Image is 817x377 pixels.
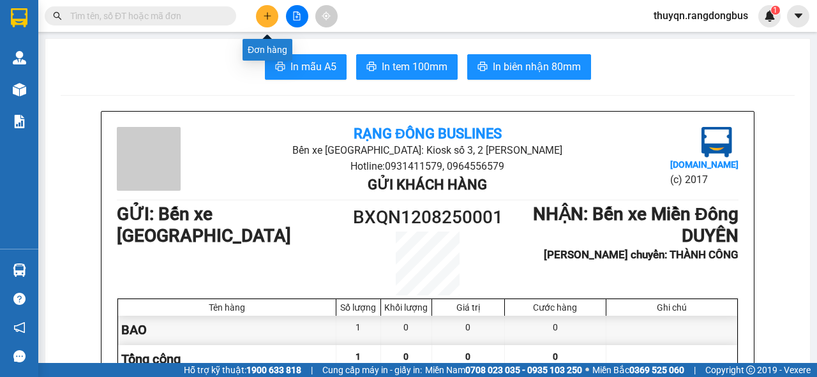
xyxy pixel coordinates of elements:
[505,316,606,344] div: 0
[315,5,338,27] button: aim
[322,11,331,20] span: aim
[356,54,458,80] button: printerIn tem 100mm
[465,365,582,375] strong: 0708 023 035 - 0935 103 250
[340,302,377,313] div: Số lượng
[286,5,308,27] button: file-add
[70,9,221,23] input: Tìm tên, số ĐT hoặc mã đơn
[13,83,26,96] img: warehouse-icon
[322,363,422,377] span: Cung cấp máy in - giấy in:
[670,159,738,170] b: [DOMAIN_NAME]
[643,8,758,24] span: thuyqn.rangdongbus
[508,302,603,313] div: Cước hàng
[265,54,347,80] button: printerIn mẫu A5
[553,351,558,362] span: 0
[592,363,684,377] span: Miền Bắc
[220,142,634,158] li: Bến xe [GEOGRAPHIC_DATA]: Kiosk số 3, 2 [PERSON_NAME]
[610,302,734,313] div: Ghi chú
[670,172,738,188] li: (c) 2017
[13,322,26,334] span: notification
[465,351,470,362] span: 0
[629,365,684,375] strong: 0369 525 060
[246,365,301,375] strong: 1900 633 818
[356,351,361,362] span: 1
[354,126,502,142] b: Rạng Đông Buslines
[506,225,738,247] h1: DUYÊN
[256,5,278,27] button: plus
[311,363,313,377] span: |
[275,61,285,73] span: printer
[117,203,291,246] b: GỬI : Bến xe [GEOGRAPHIC_DATA]
[694,363,696,377] span: |
[263,11,272,20] span: plus
[13,263,26,277] img: warehouse-icon
[350,203,506,232] h1: BXQN1208250001
[493,59,581,75] span: In biên nhận 80mm
[787,5,809,27] button: caret-down
[121,351,181,367] span: Tổng cộng
[336,316,381,344] div: 1
[746,366,755,374] span: copyright
[425,363,582,377] span: Miền Nam
[184,363,301,377] span: Hỗ trợ kỹ thuật:
[477,61,488,73] span: printer
[771,6,780,15] sup: 1
[53,11,62,20] span: search
[403,351,408,362] span: 0
[366,61,377,73] span: printer
[773,6,777,15] span: 1
[13,115,26,128] img: solution-icon
[292,11,301,20] span: file-add
[432,316,505,344] div: 0
[220,158,634,174] li: Hotline: 0931411579, 0964556579
[13,293,26,305] span: question-circle
[13,350,26,362] span: message
[290,59,336,75] span: In mẫu A5
[118,316,336,344] div: BAO
[764,10,776,22] img: icon-new-feature
[384,302,428,313] div: Khối lượng
[11,8,27,27] img: logo-vxr
[13,51,26,64] img: warehouse-icon
[382,59,447,75] span: In tem 100mm
[435,302,501,313] div: Giá trị
[533,203,738,225] b: NHẬN : Bến xe Miền Đông
[701,127,732,158] img: logo.jpg
[544,248,738,261] b: [PERSON_NAME] chuyển: THÀNH CÔNG
[585,367,589,373] span: ⚪️
[368,177,487,193] b: Gửi khách hàng
[467,54,591,80] button: printerIn biên nhận 80mm
[793,10,804,22] span: caret-down
[381,316,432,344] div: 0
[121,302,333,313] div: Tên hàng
